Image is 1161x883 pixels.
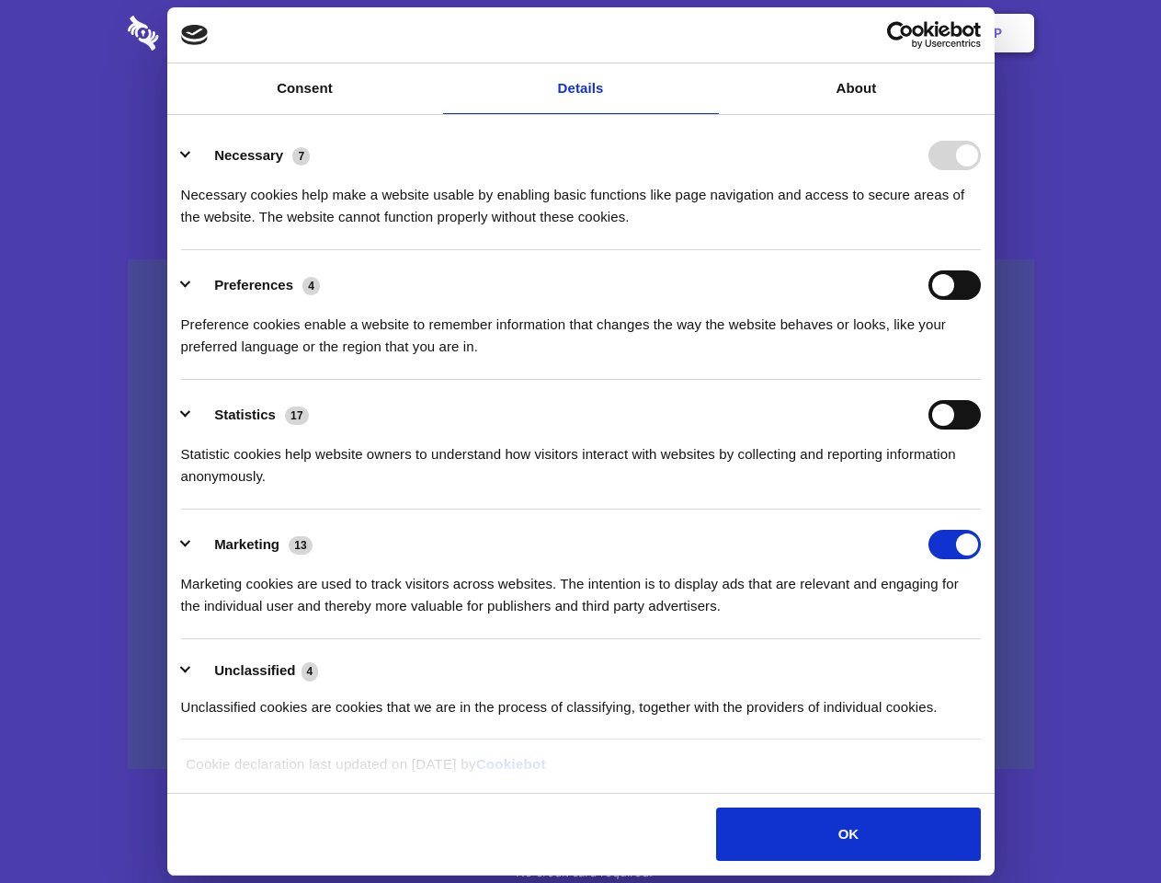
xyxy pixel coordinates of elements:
a: About [719,63,995,114]
div: Cookie declaration last updated on [DATE] by [172,753,989,789]
button: Statistics (17) [181,400,321,430]
div: Unclassified cookies are cookies that we are in the process of classifying, together with the pro... [181,682,981,718]
iframe: Drift Widget Chat Controller [1069,791,1139,861]
a: Usercentrics Cookiebot - opens in a new window [820,21,981,49]
a: Cookiebot [476,756,546,772]
a: Consent [167,63,443,114]
label: Preferences [214,277,293,292]
button: Marketing (13) [181,530,324,559]
button: Preferences (4) [181,270,332,300]
label: Necessary [214,147,283,163]
a: Pricing [540,5,620,62]
div: Statistic cookies help website owners to understand how visitors interact with websites by collec... [181,430,981,487]
a: Contact [746,5,830,62]
button: Necessary (7) [181,141,322,170]
span: 4 [302,662,319,681]
a: Details [443,63,719,114]
span: 4 [302,277,320,295]
div: Preference cookies enable a website to remember information that changes the way the website beha... [181,300,981,358]
button: Unclassified (4) [181,659,330,682]
label: Statistics [214,407,276,422]
span: 7 [292,147,310,166]
img: logo-wordmark-white-trans-d4663122ce5f474addd5e946df7df03e33cb6a1c49d2221995e7729f52c070b2.svg [128,16,285,51]
div: Necessary cookies help make a website usable by enabling basic functions like page navigation and... [181,170,981,228]
h4: Auto-redaction of sensitive data, encrypted data sharing and self-destructing private chats. Shar... [128,167,1034,228]
div: Marketing cookies are used to track visitors across websites. The intention is to display ads tha... [181,559,981,617]
button: OK [716,808,980,861]
span: 13 [289,536,313,555]
h1: Eliminate Slack Data Loss. [128,83,1034,149]
label: Marketing [214,536,279,552]
img: logo [181,25,209,45]
span: 17 [285,407,309,425]
a: Wistia video thumbnail [128,259,1034,770]
a: Login [834,5,914,62]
